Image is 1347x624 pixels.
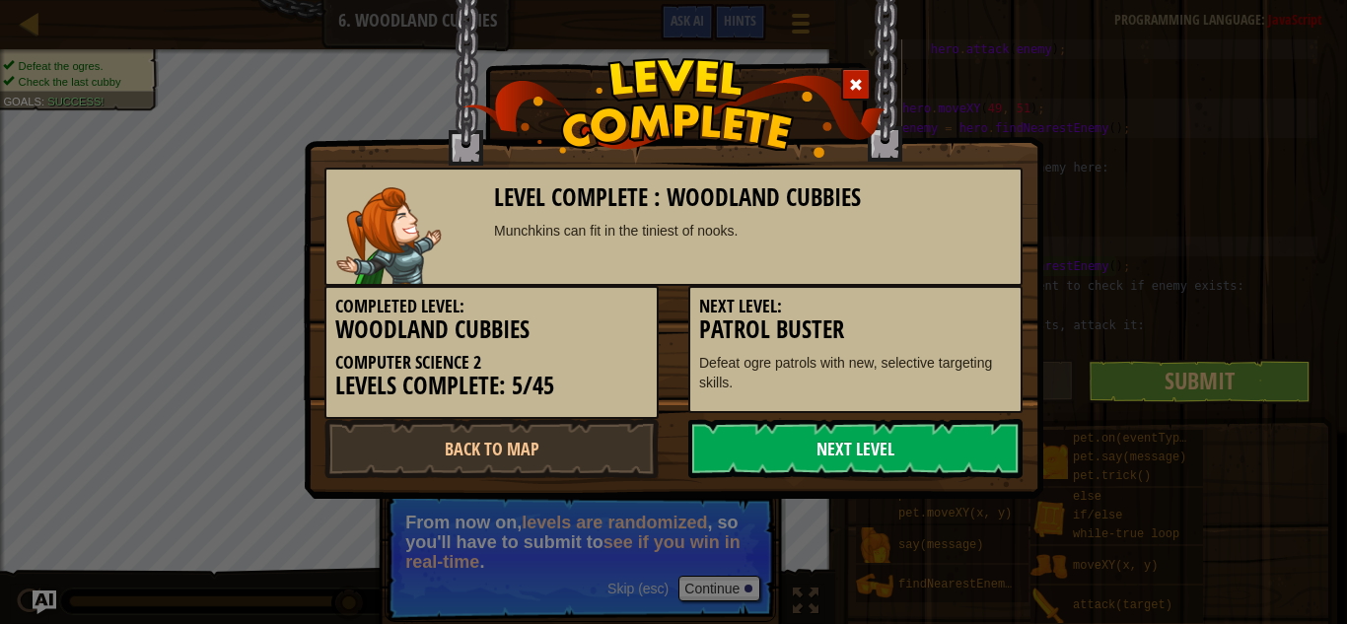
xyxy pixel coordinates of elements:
[688,419,1023,478] a: Next Level
[324,419,659,478] a: Back to Map
[335,316,648,343] h3: Woodland Cubbies
[494,221,1012,241] div: Munchkins can fit in the tiniest of nooks.
[699,297,1012,316] h5: Next Level:
[335,297,648,316] h5: Completed Level:
[335,353,648,373] h5: Computer Science 2
[336,187,442,284] img: captain.png
[699,353,1012,392] p: Defeat ogre patrols with new, selective targeting skills.
[699,316,1012,343] h3: Patrol Buster
[462,58,886,158] img: level_complete.png
[335,373,648,399] h3: Levels Complete: 5/45
[494,184,1012,211] h3: Level Complete : Woodland Cubbies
